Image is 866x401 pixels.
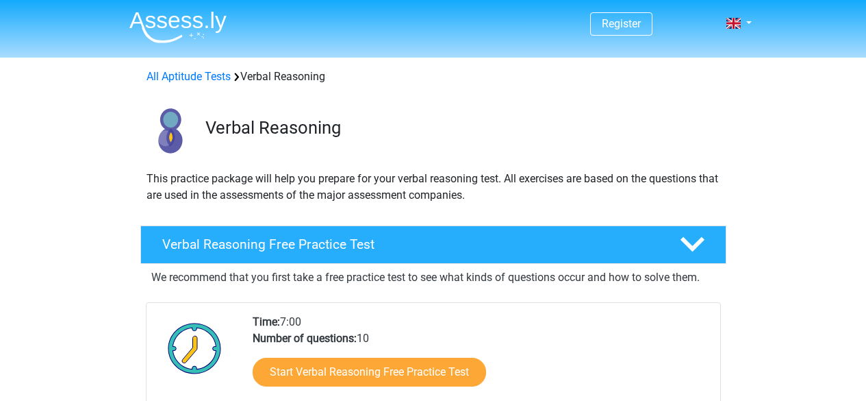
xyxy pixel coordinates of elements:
[151,269,715,286] p: We recommend that you first take a free practice test to see what kinds of questions occur and ho...
[147,171,720,204] p: This practice package will help you prepare for your verbal reasoning test. All exercises are bas...
[141,101,199,160] img: verbal reasoning
[253,332,357,345] b: Number of questions:
[160,314,229,382] img: Clock
[141,69,726,85] div: Verbal Reasoning
[162,236,658,252] h4: Verbal Reasoning Free Practice Test
[602,17,641,30] a: Register
[147,70,231,83] a: All Aptitude Tests
[253,358,486,387] a: Start Verbal Reasoning Free Practice Test
[135,226,732,264] a: Verbal Reasoning Free Practice Test
[253,315,280,328] b: Time:
[129,11,227,43] img: Assessly
[205,117,715,138] h3: Verbal Reasoning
